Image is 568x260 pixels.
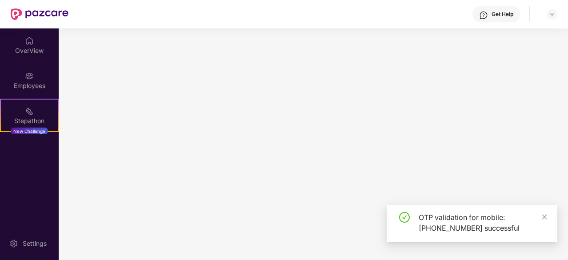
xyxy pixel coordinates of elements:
[9,239,18,248] img: svg+xml;base64,PHN2ZyBpZD0iU2V0dGluZy0yMHgyMCIgeG1sbnM9Imh0dHA6Ly93d3cudzMub3JnLzIwMDAvc3ZnIiB3aW...
[25,72,34,80] img: svg+xml;base64,PHN2ZyBpZD0iRW1wbG95ZWVzIiB4bWxucz0iaHR0cDovL3d3dy53My5vcmcvMjAwMC9zdmciIHdpZHRoPS...
[492,11,513,18] div: Get Help
[399,212,410,223] span: check-circle
[1,116,58,125] div: Stepathon
[25,36,34,45] img: svg+xml;base64,PHN2ZyBpZD0iSG9tZSIgeG1sbnM9Imh0dHA6Ly93d3cudzMub3JnLzIwMDAvc3ZnIiB3aWR0aD0iMjAiIG...
[11,8,68,20] img: New Pazcare Logo
[20,239,49,248] div: Settings
[25,107,34,116] img: svg+xml;base64,PHN2ZyB4bWxucz0iaHR0cDovL3d3dy53My5vcmcvMjAwMC9zdmciIHdpZHRoPSIyMSIgaGVpZ2h0PSIyMC...
[11,128,48,135] div: New Challenge
[419,212,547,233] div: OTP validation for mobile: [PHONE_NUMBER] successful
[548,11,556,18] img: svg+xml;base64,PHN2ZyBpZD0iRHJvcGRvd24tMzJ4MzIiIHhtbG5zPSJodHRwOi8vd3d3LnczLm9yZy8yMDAwL3N2ZyIgd2...
[479,11,488,20] img: svg+xml;base64,PHN2ZyBpZD0iSGVscC0zMngzMiIgeG1sbnM9Imh0dHA6Ly93d3cudzMub3JnLzIwMDAvc3ZnIiB3aWR0aD...
[541,214,548,220] span: close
